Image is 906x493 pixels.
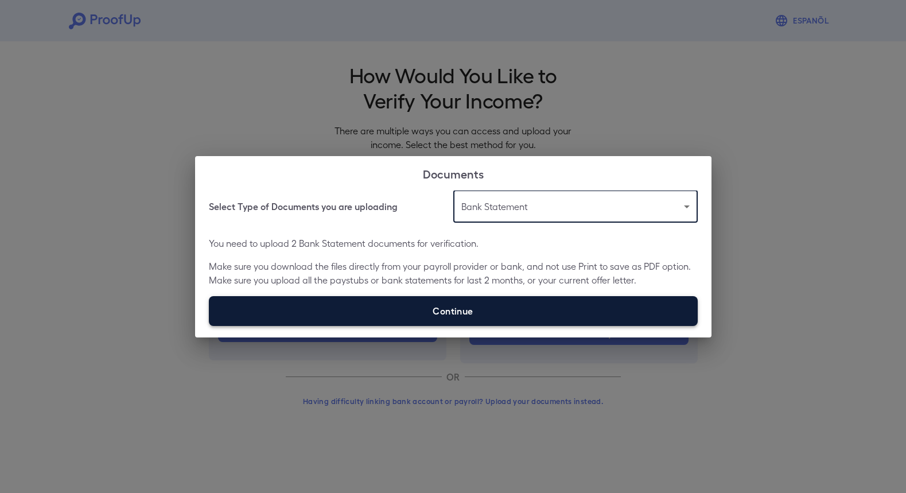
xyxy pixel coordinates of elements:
div: Bank Statement [453,191,698,223]
h6: Select Type of Documents you are uploading [209,200,398,213]
p: Make sure you download the files directly from your payroll provider or bank, and not use Print t... [209,259,698,287]
p: You need to upload 2 Bank Statement documents for verification. [209,236,698,250]
h2: Documents [195,156,711,191]
label: Continue [209,296,698,326]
